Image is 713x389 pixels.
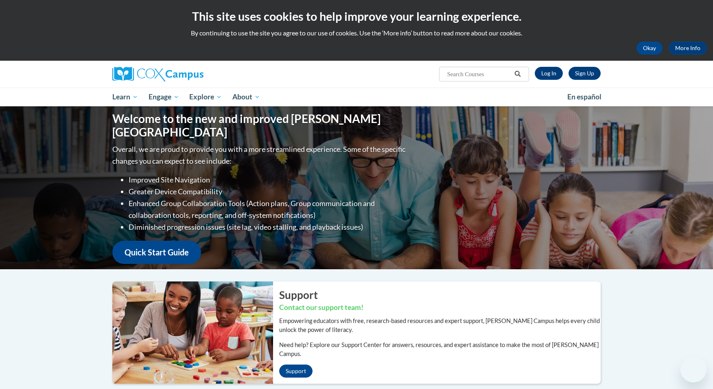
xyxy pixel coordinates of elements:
[512,69,524,79] button: Search
[100,88,613,106] div: Main menu
[112,112,407,139] h1: Welcome to the new and improved [PERSON_NAME][GEOGRAPHIC_DATA]
[535,67,563,80] a: Log In
[129,174,407,186] li: Improved Site Navigation
[6,8,707,24] h2: This site uses cookies to help improve your learning experience.
[567,92,601,101] span: En español
[279,288,601,302] h2: Support
[106,281,273,383] img: ...
[562,88,607,105] a: En español
[279,341,601,358] p: Need help? Explore our Support Center for answers, resources, and expert assistance to make the m...
[446,69,512,79] input: Search Courses
[6,29,707,37] p: By continuing to use the site you agree to our use of cookies. Use the ‘More info’ button to read...
[149,92,179,102] span: Engage
[112,92,138,102] span: Learn
[669,42,707,55] a: More Info
[680,356,706,382] iframe: Button to launch messaging window
[279,316,601,334] p: Empowering educators with free, research-based resources and expert support, [PERSON_NAME] Campus...
[227,88,265,106] a: About
[636,42,663,55] button: Okay
[112,241,201,264] a: Quick Start Guide
[107,88,143,106] a: Learn
[129,198,407,221] li: Enhanced Group Collaboration Tools (Action plans, Group communication and collaboration tools, re...
[129,186,407,198] li: Greater Device Compatibility
[569,67,601,80] a: Register
[279,365,313,378] a: Support
[112,143,407,167] p: Overall, we are proud to provide you with a more streamlined experience. Some of the specific cha...
[143,88,184,106] a: Engage
[184,88,227,106] a: Explore
[232,92,260,102] span: About
[189,92,222,102] span: Explore
[279,303,601,313] h3: Contact our support team!
[129,221,407,233] li: Diminished progression issues (site lag, video stalling, and playback issues)
[112,67,267,81] a: Cox Campus
[112,67,203,81] img: Cox Campus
